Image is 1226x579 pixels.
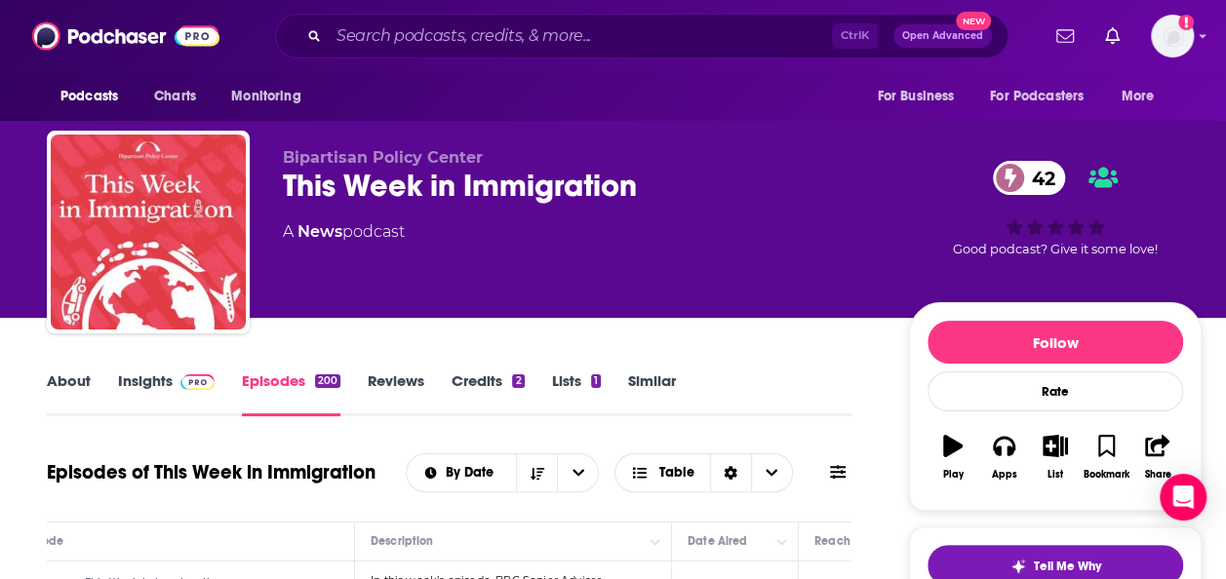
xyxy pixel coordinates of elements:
a: Show notifications dropdown [1048,19,1082,53]
div: Share [1144,469,1170,481]
div: 1 [591,374,601,388]
img: Podchaser - Follow, Share and Rate Podcasts [32,18,219,55]
span: Table [659,466,694,480]
button: Show profile menu [1151,15,1194,58]
button: Column Actions [771,530,794,554]
button: Share [1132,422,1183,492]
button: List [1030,422,1081,492]
a: Charts [141,78,208,115]
button: Sort Direction [516,454,557,491]
span: Logged in as SusanHershberg [1151,15,1194,58]
span: 42 [1012,161,1065,195]
a: Show notifications dropdown [1097,19,1127,53]
span: Tell Me Why [1034,559,1101,574]
img: Podchaser Pro [180,374,215,390]
div: A podcast [283,220,405,244]
div: Play [943,469,964,481]
div: Sort Direction [710,454,751,491]
button: Apps [978,422,1029,492]
button: Choose View [614,453,793,492]
button: open menu [407,466,517,480]
div: Date Aired [688,529,747,553]
div: Description [371,529,433,553]
img: tell me why sparkle [1010,559,1026,574]
span: Monitoring [231,83,300,110]
a: Reviews [368,371,424,416]
svg: Add a profile image [1178,15,1194,30]
input: Search podcasts, credits, & more... [329,20,832,52]
h2: Choose List sort [406,453,600,492]
a: Episodes200 [242,371,340,416]
div: 42Good podcast? Give it some love! [909,148,1202,269]
button: open menu [218,78,326,115]
span: Charts [154,83,196,110]
button: Bookmark [1081,422,1131,492]
img: This Week in Immigration [51,135,246,329]
span: Ctrl K [832,23,878,49]
div: Apps [992,469,1017,481]
span: Podcasts [60,83,118,110]
span: New [956,12,991,30]
a: Credits2 [452,371,524,416]
button: Column Actions [644,530,667,554]
div: 2 [512,374,524,388]
div: Search podcasts, credits, & more... [275,14,1008,58]
button: open menu [977,78,1112,115]
h1: Episodes of This Week in Immigration [47,460,376,484]
span: For Business [877,83,954,110]
div: Bookmark [1084,469,1129,481]
div: Open Intercom Messenger [1160,474,1206,521]
button: open menu [47,78,143,115]
button: Open AdvancedNew [893,24,992,48]
div: 200 [315,374,340,388]
span: For Podcasters [990,83,1084,110]
a: News [297,222,342,241]
a: Similar [628,371,676,416]
button: open menu [557,454,598,491]
img: User Profile [1151,15,1194,58]
span: By Date [446,466,500,480]
span: Good podcast? Give it some love! [953,242,1158,256]
span: Open Advanced [902,31,983,41]
button: Follow [928,321,1183,364]
button: open menu [863,78,978,115]
a: About [47,371,91,416]
button: open menu [1108,78,1179,115]
button: Play [928,422,978,492]
a: 42 [993,161,1065,195]
div: Reach [814,529,850,553]
div: Rate [928,371,1183,411]
div: List [1048,469,1063,481]
span: Bipartisan Policy Center [283,148,483,167]
a: InsightsPodchaser Pro [118,371,215,416]
span: More [1122,83,1155,110]
a: Lists1 [552,371,601,416]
